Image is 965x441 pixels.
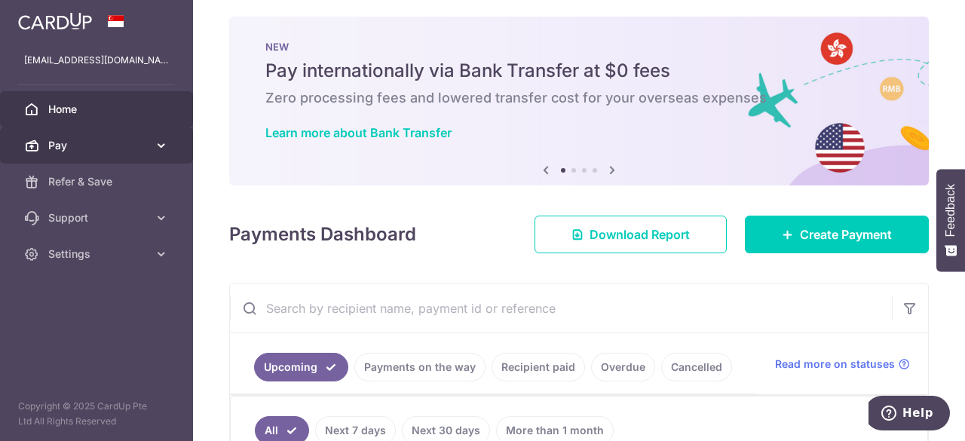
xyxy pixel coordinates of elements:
p: NEW [265,41,893,53]
a: Download Report [535,216,727,253]
span: Settings [48,247,148,262]
p: [EMAIL_ADDRESS][DOMAIN_NAME] [24,53,169,68]
a: Create Payment [745,216,929,253]
img: CardUp [18,12,92,30]
span: Support [48,210,148,225]
a: Recipient paid [492,353,585,381]
span: Home [48,102,148,117]
a: Payments on the way [354,353,486,381]
img: Bank transfer banner [229,17,929,185]
span: Read more on statuses [775,357,895,372]
h4: Payments Dashboard [229,221,416,248]
a: Cancelled [661,353,732,381]
a: Learn more about Bank Transfer [265,125,452,140]
span: Refer & Save [48,174,148,189]
span: Pay [48,138,148,153]
h5: Pay internationally via Bank Transfer at $0 fees [265,59,893,83]
button: Feedback - Show survey [936,169,965,271]
span: Download Report [590,225,690,243]
input: Search by recipient name, payment id or reference [230,284,892,332]
a: Overdue [591,353,655,381]
span: Create Payment [800,225,892,243]
iframe: Opens a widget where you can find more information [868,396,950,433]
h6: Zero processing fees and lowered transfer cost for your overseas expenses [265,89,893,107]
a: Read more on statuses [775,357,910,372]
span: Feedback [944,184,957,237]
a: Upcoming [254,353,348,381]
